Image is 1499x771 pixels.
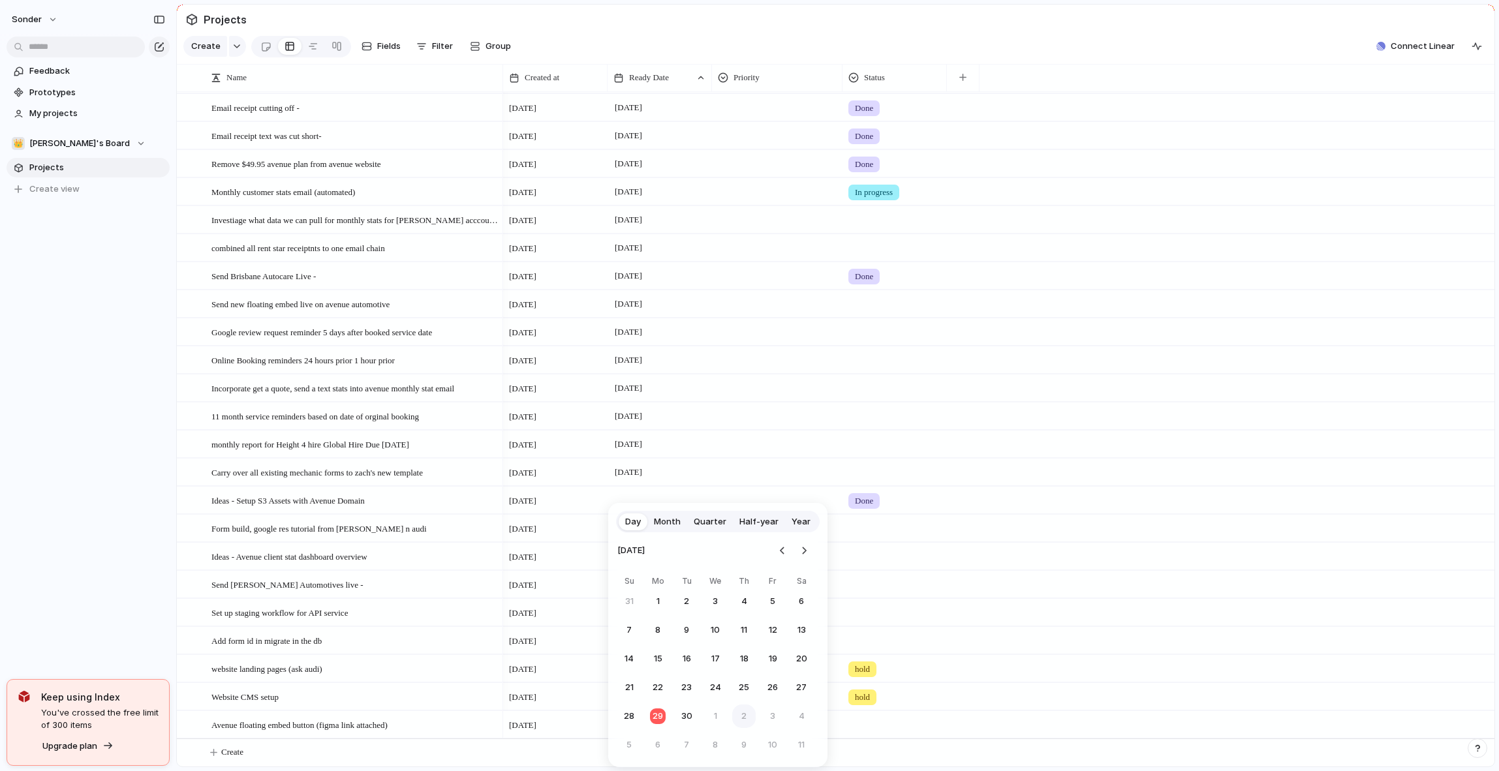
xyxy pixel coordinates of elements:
[617,590,641,613] button: Sunday, August 31st, 2025
[761,647,784,671] button: Friday, September 19th, 2025
[733,511,785,532] button: Half-year
[675,704,698,728] button: Tuesday, September 30th, 2025
[646,733,670,757] button: Monday, October 6th, 2025
[654,515,681,528] span: Month
[646,590,670,613] button: Monday, September 1st, 2025
[694,515,726,528] span: Quarter
[790,704,813,728] button: Saturday, October 4th, 2025
[773,541,792,560] button: Go to the Previous Month
[617,647,641,671] button: Sunday, September 14th, 2025
[761,575,784,590] th: Friday
[675,647,698,671] button: Tuesday, September 16th, 2025
[761,590,784,613] button: Friday, September 5th, 2025
[619,511,647,532] button: Day
[790,676,813,699] button: Saturday, September 27th, 2025
[761,733,784,757] button: Friday, October 10th, 2025
[732,575,756,590] th: Thursday
[790,733,813,757] button: Saturday, October 11th, 2025
[617,676,641,699] button: Sunday, September 21st, 2025
[739,515,779,528] span: Half-year
[646,647,670,671] button: Monday, September 15th, 2025
[732,733,756,757] button: Thursday, October 9th, 2025
[617,536,645,565] span: [DATE]
[703,676,727,699] button: Wednesday, September 24th, 2025
[790,590,813,613] button: Saturday, September 6th, 2025
[675,733,698,757] button: Tuesday, October 7th, 2025
[617,618,641,642] button: Sunday, September 7th, 2025
[675,575,698,590] th: Tuesday
[703,733,727,757] button: Wednesday, October 8th, 2025
[617,733,641,757] button: Sunday, October 5th, 2025
[790,618,813,642] button: Saturday, September 13th, 2025
[703,590,727,613] button: Wednesday, September 3rd, 2025
[646,618,670,642] button: Monday, September 8th, 2025
[761,704,784,728] button: Friday, October 3rd, 2025
[790,575,813,590] th: Saturday
[703,618,727,642] button: Wednesday, September 10th, 2025
[646,704,670,728] button: Today, Monday, September 29th, 2025
[761,676,784,699] button: Friday, September 26th, 2025
[703,647,727,671] button: Wednesday, September 17th, 2025
[687,511,733,532] button: Quarter
[703,575,727,590] th: Wednesday
[732,590,756,613] button: Thursday, September 4th, 2025
[785,511,817,532] button: Year
[792,515,811,528] span: Year
[732,676,756,699] button: Thursday, September 25th, 2025
[625,515,641,528] span: Day
[646,575,670,590] th: Monday
[647,511,687,532] button: Month
[617,575,641,590] th: Sunday
[732,647,756,671] button: Thursday, September 18th, 2025
[675,590,698,613] button: Tuesday, September 2nd, 2025
[617,575,813,757] table: September 2025
[675,618,698,642] button: Tuesday, September 9th, 2025
[703,704,727,728] button: Wednesday, October 1st, 2025
[646,676,670,699] button: Monday, September 22nd, 2025
[675,676,698,699] button: Tuesday, September 23rd, 2025
[732,704,756,728] button: Thursday, October 2nd, 2025
[732,618,756,642] button: Thursday, September 11th, 2025
[761,618,784,642] button: Friday, September 12th, 2025
[790,647,813,671] button: Saturday, September 20th, 2025
[617,704,641,728] button: Sunday, September 28th, 2025
[795,541,813,560] button: Go to the Next Month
